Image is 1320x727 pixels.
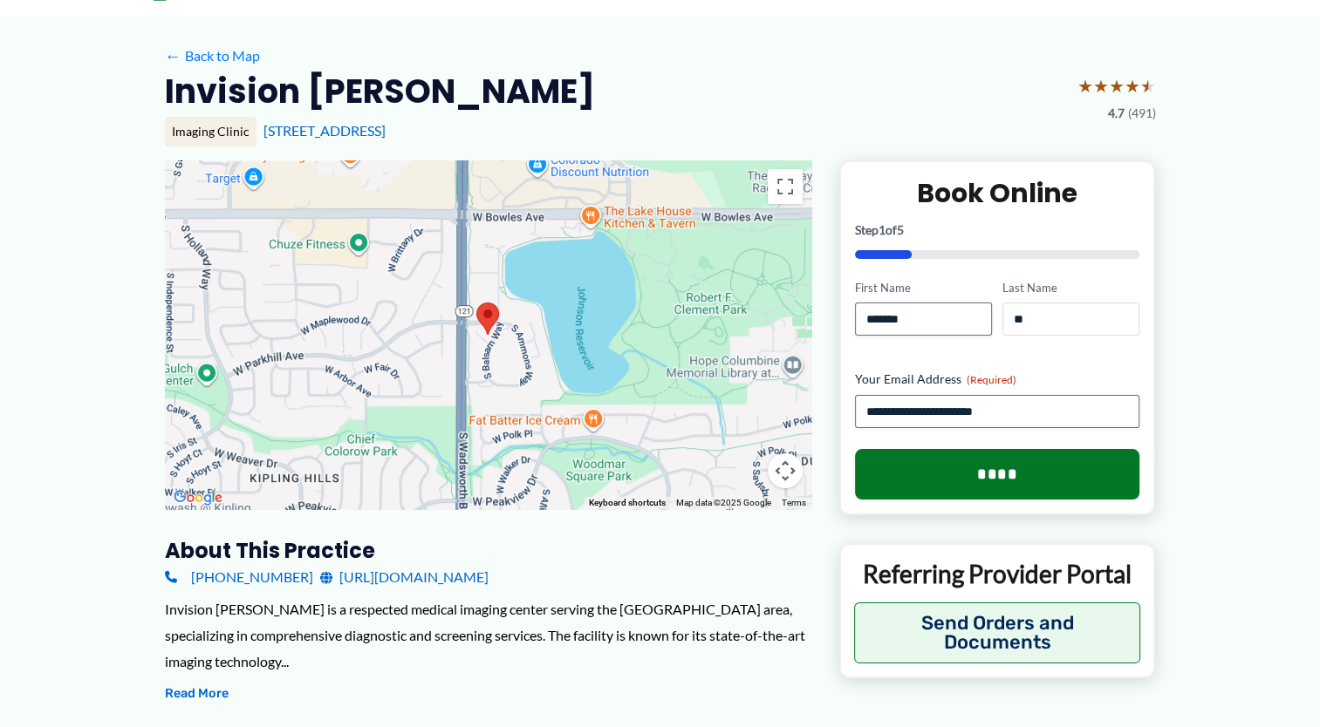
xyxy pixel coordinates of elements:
[855,224,1140,236] p: Step of
[1093,70,1109,102] span: ★
[1108,102,1125,125] span: 4.7
[165,683,229,704] button: Read More
[854,602,1141,663] button: Send Orders and Documents
[165,564,313,590] a: [PHONE_NUMBER]
[768,169,803,204] button: Toggle fullscreen view
[897,222,904,237] span: 5
[1002,280,1139,296] label: Last Name
[1125,70,1140,102] span: ★
[879,222,886,237] span: 1
[1128,102,1156,125] span: (491)
[169,486,227,509] a: Open this area in Google Maps (opens a new window)
[589,497,666,509] button: Keyboard shortcuts
[165,117,256,146] div: Imaging Clinic
[165,596,811,674] div: Invision [PERSON_NAME] is a respected medical imaging center serving the [GEOGRAPHIC_DATA] area, ...
[165,43,260,69] a: ←Back to Map
[1109,70,1125,102] span: ★
[676,498,771,507] span: Map data ©2025 Google
[855,176,1140,210] h2: Book Online
[967,373,1016,386] span: (Required)
[165,47,181,64] span: ←
[169,486,227,509] img: Google
[768,453,803,488] button: Map camera controls
[854,558,1141,589] p: Referring Provider Portal
[782,498,806,507] a: Terms (opens in new tab)
[165,70,595,112] h2: Invision [PERSON_NAME]
[1077,70,1093,102] span: ★
[320,564,489,590] a: [URL][DOMAIN_NAME]
[263,122,386,139] a: [STREET_ADDRESS]
[1140,70,1156,102] span: ★
[855,280,992,296] label: First Name
[855,370,1140,388] label: Your Email Address
[165,537,811,564] h3: About this practice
